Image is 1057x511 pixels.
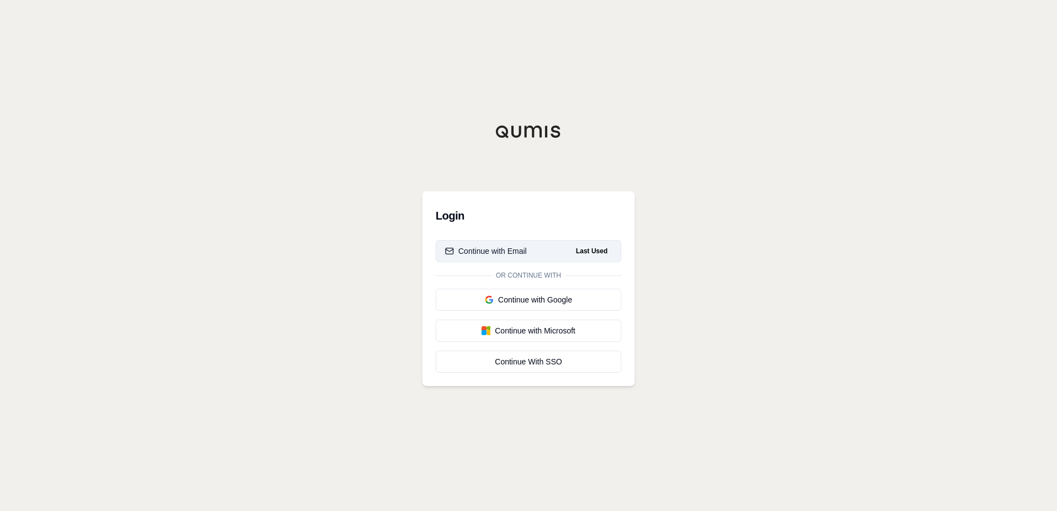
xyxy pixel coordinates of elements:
div: Continue with Email [445,246,527,257]
div: Continue With SSO [445,356,612,367]
span: Last Used [572,244,612,258]
button: Continue with Microsoft [436,320,621,342]
button: Continue with EmailLast Used [436,240,621,262]
div: Continue with Microsoft [445,325,612,336]
a: Continue With SSO [436,351,621,373]
button: Continue with Google [436,289,621,311]
div: Continue with Google [445,294,612,305]
img: Qumis [495,125,562,138]
h3: Login [436,205,621,227]
span: Or continue with [491,271,566,280]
